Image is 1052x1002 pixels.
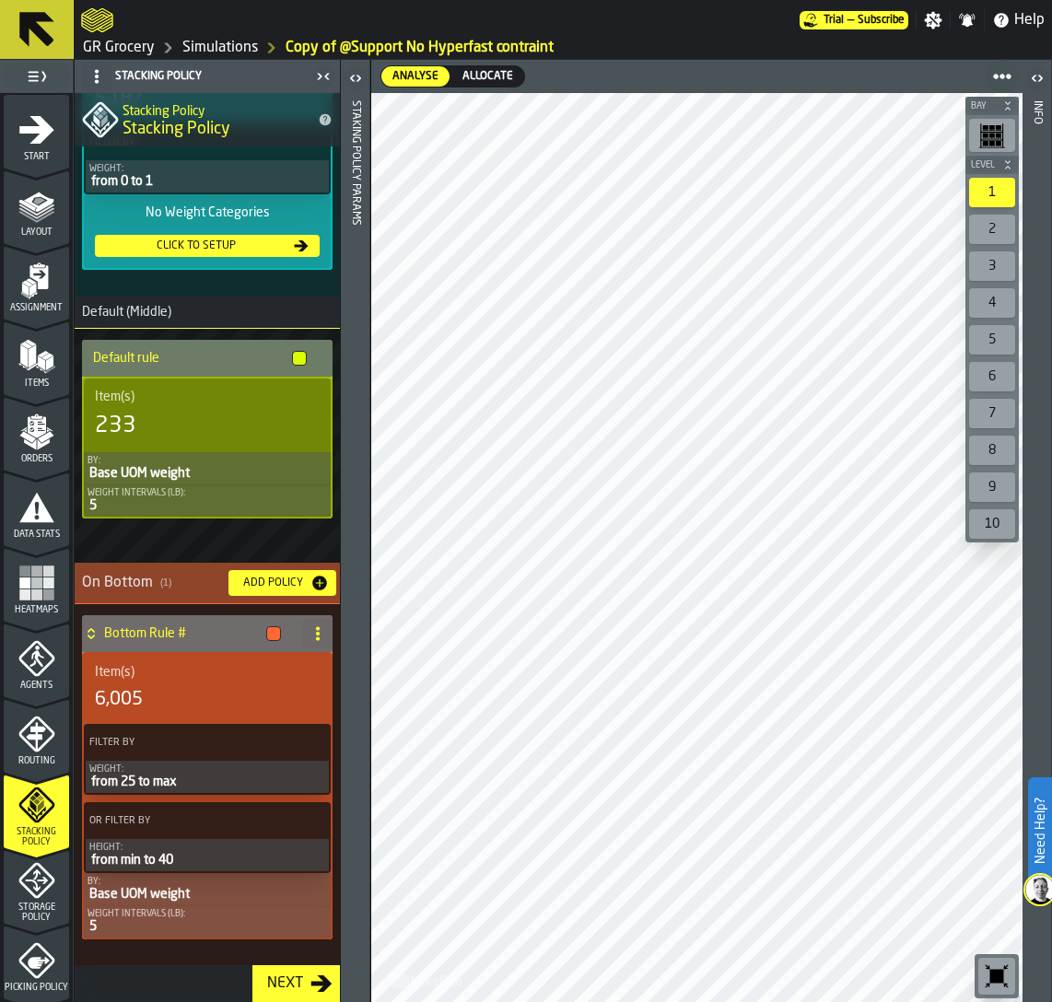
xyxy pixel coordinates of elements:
div: By: [88,877,327,887]
div: PolicyFilterItem-Height [86,839,329,871]
header: Staking Policy Params [341,60,369,1002]
div: Title [95,390,320,404]
div: 10 [969,509,1015,539]
span: Picking Policy [4,983,69,993]
div: button-toolbar-undefined [965,432,1019,469]
span: Storage Policy [4,903,69,923]
button: Weight:from 25 to max [86,761,329,793]
div: 5 [88,919,327,934]
div: 9 [969,472,1015,502]
li: menu Data Stats [4,472,69,546]
h4: Default rule [93,351,285,366]
label: button-toggle-Settings [917,11,950,29]
div: Height: [89,843,325,853]
button: button- [965,97,1019,115]
button: button-Add Policy [228,570,336,596]
div: 5 [969,325,1015,355]
div: PolicyFilterItem-Weight [86,160,329,192]
div: PolicyFilterItem-Weight Intervals (lb) [84,484,331,517]
svg: Reset zoom and position [982,961,1011,991]
div: 2 [969,215,1015,244]
span: Item(s) [95,665,134,680]
div: Next [260,973,310,995]
div: from min to 40 [89,853,325,868]
div: Menu Subscription [800,11,908,29]
div: 7 [969,399,1015,428]
label: Filter By [86,733,296,752]
a: link-to-/wh/i/e451d98b-95f6-4604-91ff-c80219f9c36d/simulations/94910708-f0fc-49cf-8313-8f214c78687b [286,37,554,59]
div: button-toolbar-undefined [965,211,1019,248]
button: button-Next [252,965,340,1002]
label: button-switch-multi-Analyse [380,65,450,87]
div: PolicyFilterItem-Weight Intervals (lb) [84,905,331,938]
span: Assignment [4,303,69,313]
span: Analyse [389,68,442,85]
div: button-toolbar-undefined [965,395,1019,432]
button: button- [965,156,1019,174]
a: logo-header [81,4,113,37]
button: By:Base UOM weight [84,452,331,484]
button: Height:from min to 40 [86,839,329,871]
div: Add Policy [236,577,310,589]
label: button-toggle-Toggle Full Menu [4,64,69,89]
div: button-toolbar-undefined [965,358,1019,395]
div: Click to setup [102,239,290,252]
button: Weight Intervals (lb):5 [84,484,331,517]
div: button-toolbar-undefined [965,321,1019,358]
h2: Sub Title [123,100,307,119]
div: button-toolbar-undefined [965,174,1019,211]
div: Default rule [82,340,325,377]
li: menu Start [4,95,69,169]
span: Data Stats [4,530,69,540]
div: On Bottom [82,572,214,594]
div: Info [1031,97,1044,997]
span: Stacking Policy [4,827,69,847]
button: By:Base UOM weight [84,873,331,905]
label: button-toggle-Open [343,64,368,97]
div: No Weight Categories [95,205,320,220]
span: Level [967,160,999,170]
label: OR Filter By [86,811,296,831]
div: Stacking Policy [78,62,310,91]
div: PolicyFilterItem-By [84,452,331,484]
li: menu Items [4,321,69,395]
div: 6,005 [95,687,143,713]
h3: title-section-Default (Middle) [75,296,340,329]
div: 6 [969,362,1015,391]
li: menu Orders [4,397,69,471]
label: Need Help? [1030,779,1050,882]
nav: Breadcrumb [81,37,1045,59]
div: PolicyFilterItem-By [84,873,331,905]
span: Subscribe [858,14,905,27]
div: Weight Intervals (lb): [88,909,327,919]
div: thumb [451,66,524,87]
div: button-toolbar-undefined [965,285,1019,321]
div: 233 [95,412,136,441]
span: — [847,14,854,27]
div: PolicyFilterItem-Weight [86,761,329,793]
span: Layout [4,227,69,238]
span: Routing [4,756,69,766]
div: Staking Policy Params [349,97,362,997]
h3: title-section-[object Object] [75,563,340,604]
span: ( 1 ) [160,577,171,589]
li: menu Heatmaps [4,548,69,622]
li: menu Agents [4,623,69,697]
span: Stacking Policy [123,119,230,139]
span: Orders [4,454,69,464]
div: 1 [969,178,1015,207]
span: Allocate [459,68,517,85]
div: button-toolbar-undefined [965,248,1019,285]
span: Heatmaps [4,605,69,615]
label: button-toggle-Notifications [951,11,984,29]
span: Default (Middle) [75,305,171,320]
label: button-switch-multi-Allocate [450,65,525,87]
div: from 25 to max [89,775,325,789]
span: Start [4,152,69,162]
li: menu Layout [4,170,69,244]
span: Items [4,379,69,389]
li: menu Picking Policy [4,926,69,999]
div: By: [88,456,327,466]
label: button-toggle-Close me [310,65,336,87]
